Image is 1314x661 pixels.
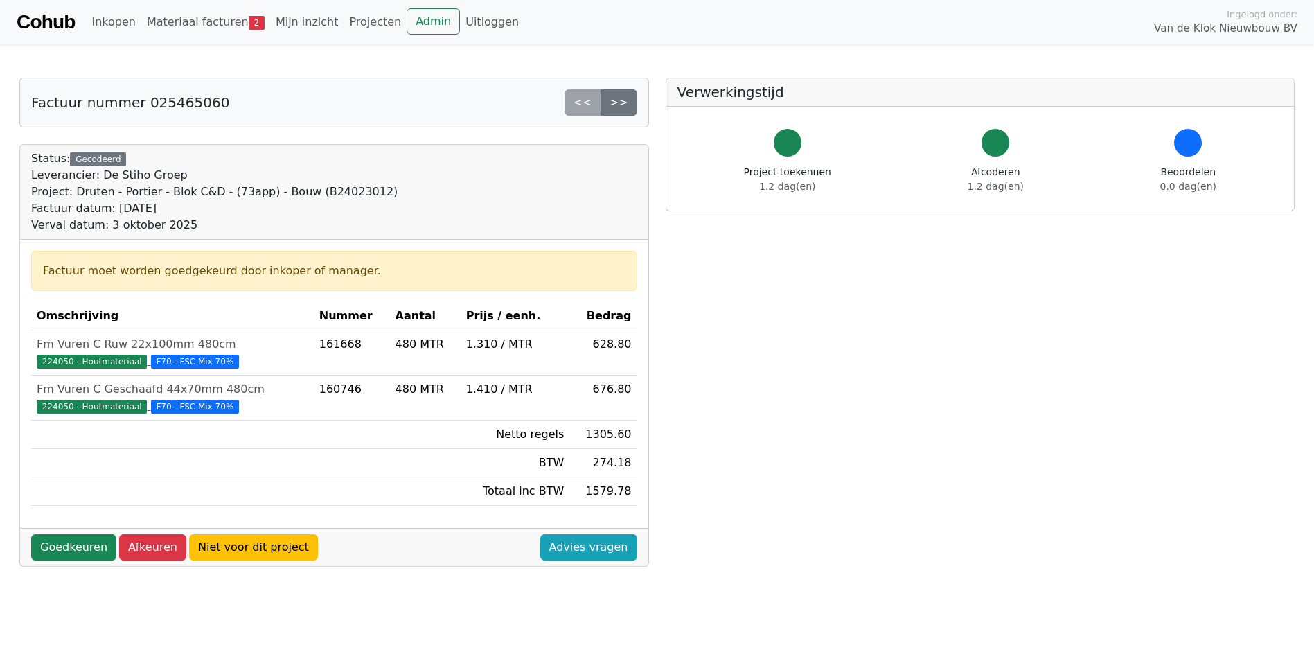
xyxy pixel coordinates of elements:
div: Fm Vuren C Ruw 22x100mm 480cm [37,336,308,353]
a: Goedkeuren [31,534,116,561]
span: 1.2 dag(en) [968,181,1024,192]
a: Uitloggen [460,8,524,36]
td: BTW [461,449,570,477]
th: Bedrag [569,302,637,330]
div: 480 MTR [396,381,455,398]
span: 0.0 dag(en) [1160,181,1216,192]
div: Verval datum: 3 oktober 2025 [31,217,398,233]
a: Admin [407,8,460,35]
div: Status: [31,150,398,233]
a: Fm Vuren C Geschaafd 44x70mm 480cm224050 - Houtmateriaal F70 - FSC Mix 70% [37,381,308,414]
div: 1.410 / MTR [466,381,565,398]
a: Cohub [17,6,75,39]
a: Afkeuren [119,534,186,561]
a: Niet voor dit project [189,534,318,561]
span: F70 - FSC Mix 70% [151,355,240,369]
h5: Verwerkingstijd [677,84,1284,100]
a: Fm Vuren C Ruw 22x100mm 480cm224050 - Houtmateriaal F70 - FSC Mix 70% [37,336,308,369]
td: 628.80 [569,330,637,376]
a: >> [601,89,637,116]
div: 1.310 / MTR [466,336,565,353]
span: F70 - FSC Mix 70% [151,400,240,414]
td: 676.80 [569,376,637,421]
td: 160746 [314,376,390,421]
span: Van de Klok Nieuwbouw BV [1154,21,1297,37]
span: 224050 - Houtmateriaal [37,355,147,369]
div: Factuur datum: [DATE] [31,200,398,217]
span: 224050 - Houtmateriaal [37,400,147,414]
th: Aantal [390,302,461,330]
div: Gecodeerd [70,152,126,166]
a: Materiaal facturen2 [141,8,270,36]
span: 2 [249,16,265,30]
a: Advies vragen [540,534,637,561]
div: Fm Vuren C Geschaafd 44x70mm 480cm [37,381,308,398]
div: Project: Druten - Portier - Blok C&D - (73app) - Bouw (B24023012) [31,184,398,200]
div: Beoordelen [1160,165,1216,194]
div: Afcoderen [968,165,1024,194]
div: 480 MTR [396,336,455,353]
td: 161668 [314,330,390,376]
div: Leverancier: De Stiho Groep [31,167,398,184]
a: Inkopen [86,8,141,36]
div: Factuur moet worden goedgekeurd door inkoper of manager. [43,263,625,279]
th: Omschrijving [31,302,314,330]
th: Nummer [314,302,390,330]
td: 274.18 [569,449,637,477]
td: 1305.60 [569,421,637,449]
h5: Factuur nummer 025465060 [31,94,229,111]
td: 1579.78 [569,477,637,506]
th: Prijs / eenh. [461,302,570,330]
div: Project toekennen [744,165,831,194]
span: Ingelogd onder: [1227,8,1297,21]
a: Mijn inzicht [270,8,344,36]
td: Totaal inc BTW [461,477,570,506]
span: 1.2 dag(en) [759,181,815,192]
a: Projecten [344,8,407,36]
td: Netto regels [461,421,570,449]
